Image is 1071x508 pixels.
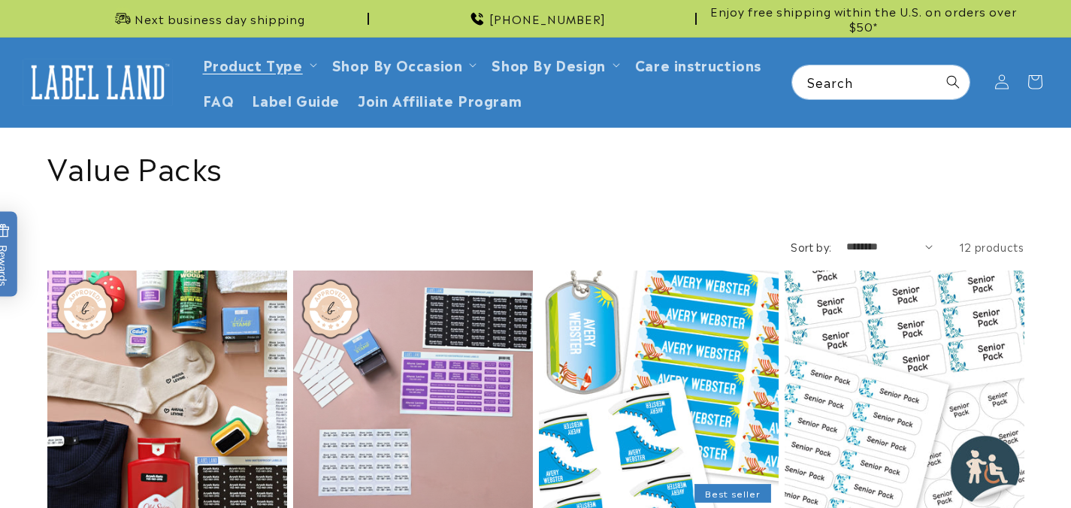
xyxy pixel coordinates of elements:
[323,47,483,82] summary: Shop By Occasion
[23,59,173,105] img: Label Land
[959,239,1024,254] span: 12 products
[332,56,463,73] span: Shop By Occasion
[203,54,303,74] a: Product Type
[252,91,340,108] span: Label Guide
[492,54,605,74] a: Shop By Design
[135,11,305,26] span: Next business day shipping
[203,91,234,108] span: FAQ
[349,82,531,117] a: Join Affiliate Program
[194,47,323,82] summary: Product Type
[635,56,761,73] span: Care instructions
[791,239,831,254] label: Sort by:
[703,4,1024,33] span: Enjoy free shipping within the U.S. on orders over $50*
[626,47,770,82] a: Care instructions
[194,82,244,117] a: FAQ
[489,11,606,26] span: [PHONE_NUMBER]
[17,53,179,111] a: Label Land
[47,147,1024,186] h1: Value Packs
[243,82,349,117] a: Label Guide
[483,47,625,82] summary: Shop By Design
[358,91,522,108] span: Join Affiliate Program
[936,65,970,98] button: Search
